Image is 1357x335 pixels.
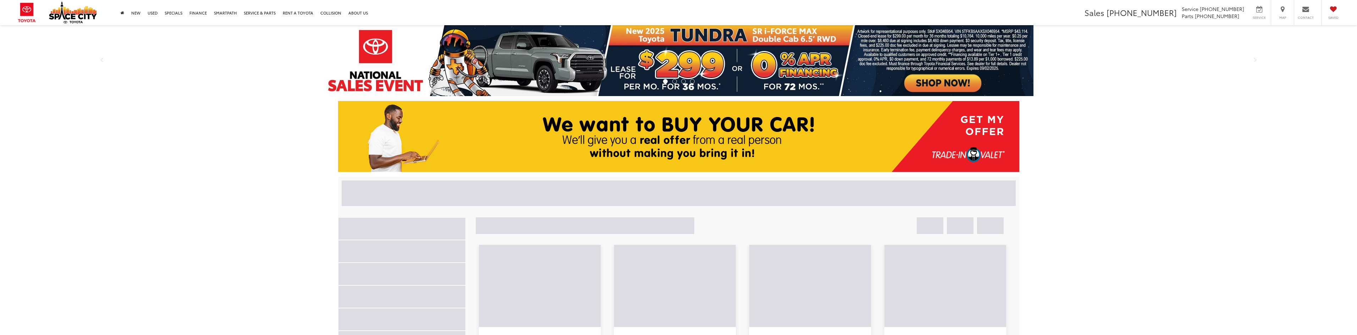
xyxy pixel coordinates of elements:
span: [PHONE_NUMBER] [1200,5,1244,12]
span: Contact [1298,15,1314,20]
span: Sales [1085,7,1104,18]
span: [PHONE_NUMBER] [1195,12,1239,19]
img: 2025 Tundra [324,25,1033,96]
img: Space City Toyota [49,1,97,23]
span: Parts [1182,12,1193,19]
span: Saved [1325,15,1341,20]
span: [PHONE_NUMBER] [1107,7,1177,18]
span: Service [1251,15,1267,20]
span: Service [1182,5,1198,12]
span: Map [1275,15,1290,20]
img: What's Your Car Worth? | Space City Toyota in Humble TX [338,101,1019,172]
